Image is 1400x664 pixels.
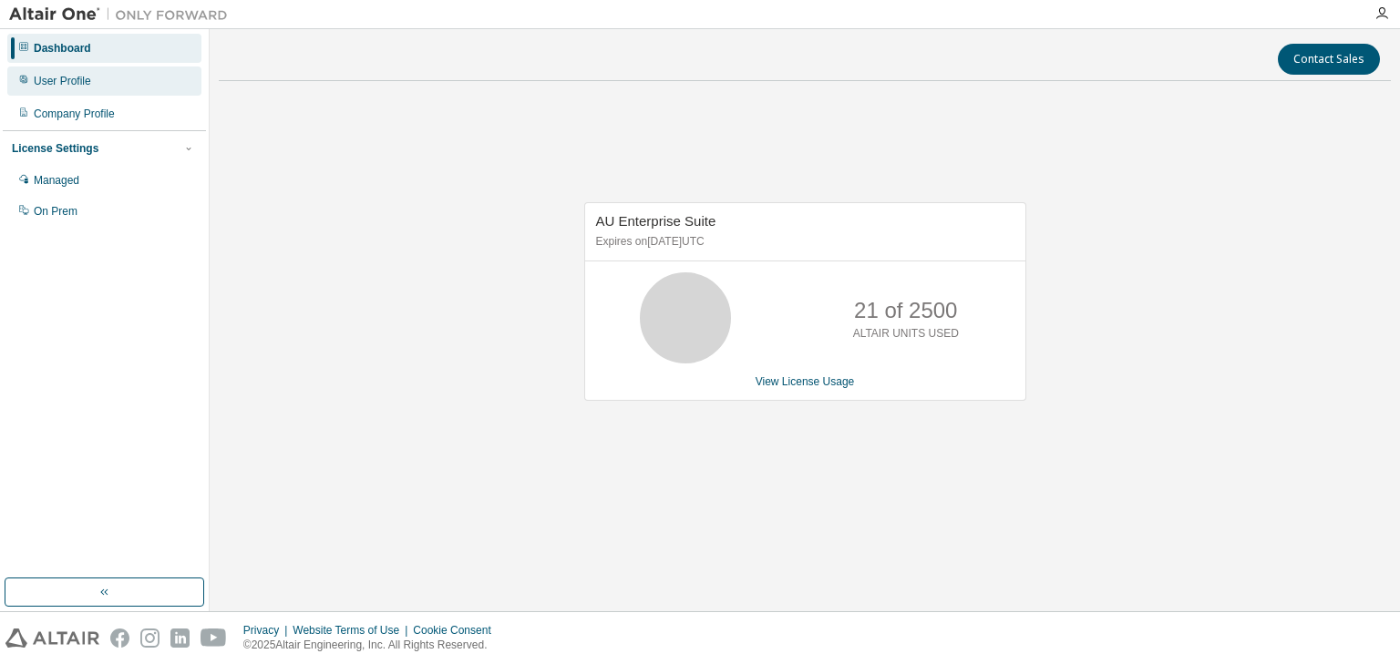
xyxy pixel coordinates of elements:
[596,213,716,229] span: AU Enterprise Suite
[243,638,502,653] p: © 2025 Altair Engineering, Inc. All Rights Reserved.
[12,141,98,156] div: License Settings
[243,623,293,638] div: Privacy
[34,204,77,219] div: On Prem
[756,375,855,388] a: View License Usage
[110,628,129,648] img: facebook.svg
[413,623,501,638] div: Cookie Consent
[201,628,227,648] img: youtube.svg
[1278,44,1380,75] button: Contact Sales
[596,234,1010,250] p: Expires on [DATE] UTC
[853,326,959,342] p: ALTAIR UNITS USED
[34,74,91,88] div: User Profile
[140,628,160,648] img: instagram.svg
[34,41,91,56] div: Dashboard
[5,628,99,648] img: altair_logo.svg
[34,173,79,188] div: Managed
[34,107,115,121] div: Company Profile
[293,623,413,638] div: Website Terms of Use
[170,628,190,648] img: linkedin.svg
[854,295,957,326] p: 21 of 2500
[9,5,237,24] img: Altair One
